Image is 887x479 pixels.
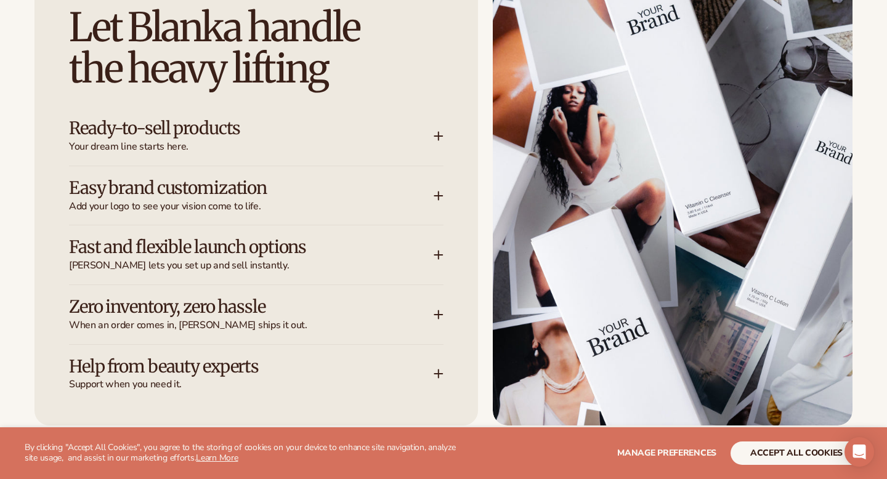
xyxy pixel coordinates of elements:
span: Support when you need it. [69,378,434,391]
h3: Ready-to-sell products [69,119,397,138]
h3: Help from beauty experts [69,357,397,376]
span: [PERSON_NAME] lets you set up and sell instantly. [69,259,434,272]
button: accept all cookies [731,441,862,465]
h3: Fast and flexible launch options [69,238,397,257]
h3: Zero inventory, zero hassle [69,297,397,316]
div: Open Intercom Messenger [844,437,874,467]
span: Add your logo to see your vision come to life. [69,200,434,213]
span: Your dream line starts here. [69,140,434,153]
h2: Let Blanka handle the heavy lifting [69,7,443,89]
p: By clicking "Accept All Cookies", you agree to the storing of cookies on your device to enhance s... [25,443,463,464]
h3: Easy brand customization [69,179,397,198]
button: Manage preferences [617,441,716,465]
span: Manage preferences [617,447,716,459]
a: Learn More [196,452,238,464]
span: When an order comes in, [PERSON_NAME] ships it out. [69,319,434,332]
